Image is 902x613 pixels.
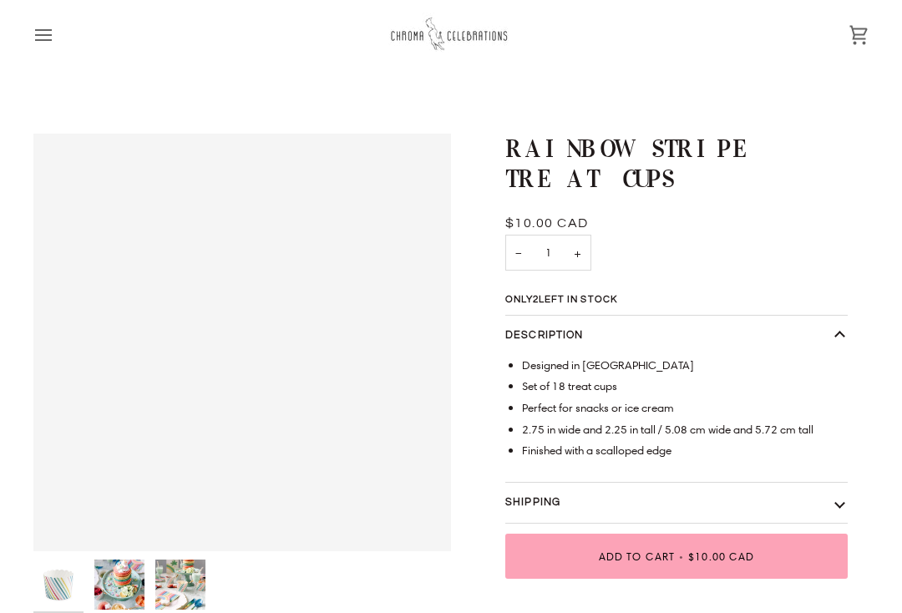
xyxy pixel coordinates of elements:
span: $10.00 CAD [688,550,754,563]
input: Quantity [505,235,591,271]
button: Shipping [505,483,848,524]
li: Set of 18 treat cups [522,377,848,394]
li: 2.75 in wide and 2.25 in tall / 5.08 cm wide and 5.72 cm tall [522,421,848,438]
li: Designed in [GEOGRAPHIC_DATA] [522,357,848,373]
span: $10.00 CAD [505,216,588,230]
button: Increase quantity [564,235,591,271]
span: Add to Cart [599,550,675,563]
span: Only left in stock [505,295,625,305]
div: Rainbow Stripe Treat Cups [33,134,451,551]
span: 2 [533,295,539,304]
img: Rainbow Stripe Treat Cups [33,560,84,610]
li: Perfect for snacks or ice cream [522,399,848,416]
button: Decrease quantity [505,235,532,271]
button: Add to Cart [505,534,848,579]
img: Rainbow Stripe Treat Cups [94,560,144,610]
img: Rainbow Stripe Treat Cups [155,560,205,610]
img: Chroma Celebrations [388,13,514,57]
h1: Rainbow Stripe Treat Cups [505,134,835,195]
button: Description [505,316,848,357]
li: Finished with a scalloped edge [522,442,848,458]
span: • [675,550,688,563]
